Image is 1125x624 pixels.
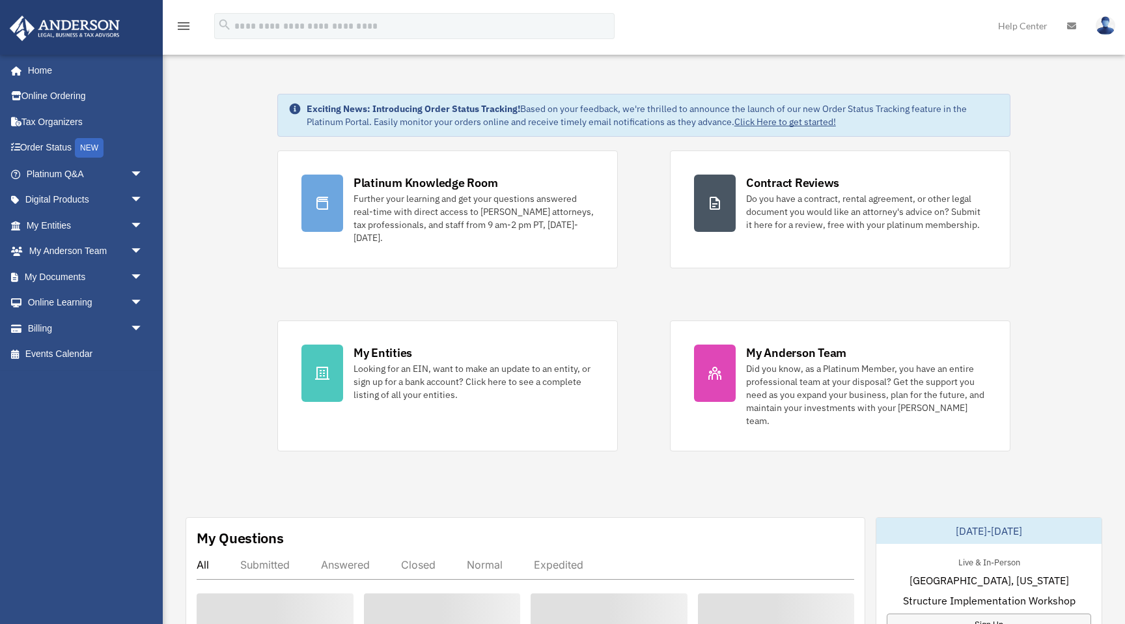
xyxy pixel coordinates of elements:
[307,102,999,128] div: Based on your feedback, we're thrilled to announce the launch of our new Order Status Tracking fe...
[197,558,209,571] div: All
[1096,16,1115,35] img: User Pic
[307,103,520,115] strong: Exciting News: Introducing Order Status Tracking!
[354,175,498,191] div: Platinum Knowledge Room
[948,554,1031,568] div: Live & In-Person
[876,518,1102,544] div: [DATE]-[DATE]
[130,238,156,265] span: arrow_drop_down
[130,187,156,214] span: arrow_drop_down
[240,558,290,571] div: Submitted
[9,315,163,341] a: Billingarrow_drop_down
[354,192,594,244] div: Further your learning and get your questions answered real-time with direct access to [PERSON_NAM...
[130,212,156,239] span: arrow_drop_down
[197,528,284,548] div: My Questions
[534,558,583,571] div: Expedited
[746,345,846,361] div: My Anderson Team
[9,290,163,316] a: Online Learningarrow_drop_down
[176,23,191,34] a: menu
[746,362,986,427] div: Did you know, as a Platinum Member, you have an entire professional team at your disposal? Get th...
[9,57,156,83] a: Home
[9,135,163,162] a: Order StatusNEW
[75,138,104,158] div: NEW
[321,558,370,571] div: Answered
[9,238,163,264] a: My Anderson Teamarrow_drop_down
[9,187,163,213] a: Digital Productsarrow_drop_down
[130,315,156,342] span: arrow_drop_down
[176,18,191,34] i: menu
[9,341,163,367] a: Events Calendar
[903,593,1076,608] span: Structure Implementation Workshop
[354,345,412,361] div: My Entities
[130,161,156,188] span: arrow_drop_down
[130,264,156,291] span: arrow_drop_down
[217,18,232,32] i: search
[467,558,503,571] div: Normal
[746,192,986,231] div: Do you have a contract, rental agreement, or other legal document you would like an attorney's ad...
[277,150,618,268] a: Platinum Knowledge Room Further your learning and get your questions answered real-time with dire...
[130,290,156,317] span: arrow_drop_down
[734,116,836,128] a: Click Here to get started!
[9,264,163,290] a: My Documentsarrow_drop_down
[910,573,1069,588] span: [GEOGRAPHIC_DATA], [US_STATE]
[670,320,1010,451] a: My Anderson Team Did you know, as a Platinum Member, you have an entire professional team at your...
[9,109,163,135] a: Tax Organizers
[401,558,436,571] div: Closed
[277,320,618,451] a: My Entities Looking for an EIN, want to make an update to an entity, or sign up for a bank accoun...
[746,175,839,191] div: Contract Reviews
[354,362,594,401] div: Looking for an EIN, want to make an update to an entity, or sign up for a bank account? Click her...
[670,150,1010,268] a: Contract Reviews Do you have a contract, rental agreement, or other legal document you would like...
[9,83,163,109] a: Online Ordering
[9,212,163,238] a: My Entitiesarrow_drop_down
[9,161,163,187] a: Platinum Q&Aarrow_drop_down
[6,16,124,41] img: Anderson Advisors Platinum Portal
